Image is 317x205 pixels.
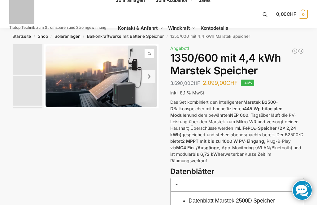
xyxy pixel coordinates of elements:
a: Kontakt & Anfahrt [115,14,166,42]
strong: NEP 600 [230,112,248,118]
p: Tiptop Technik zum Stromsparen und Stromgewinnung [9,26,106,29]
a: Shop [38,34,48,39]
span: inkl. 8,1 % MwSt. [170,90,206,95]
span: / [48,34,54,39]
button: Next slide [142,70,155,83]
span: CHF [287,11,296,17]
strong: MC4 Ein-/Ausgänge [176,145,219,150]
a: Kontodetails [198,14,230,42]
bdi: 3.690,00 [170,80,200,86]
h3: Datenblätter [170,166,304,177]
strong: bis 6,72 kWh [193,151,220,157]
span: Kontodetails [201,25,228,31]
a: Solaranlagen [54,34,80,39]
span: CHF [226,80,238,86]
img: Balkonkraftwerk mit Marstek Speicher [13,44,42,75]
img: Anschlusskabel-3meter_schweizer-stecker [13,107,42,137]
span: CHF [190,80,200,86]
p: Das Set kombiniert den intelligenten Balkonspeicher mit hocheffizienten und dem bewährten . Tagsü... [170,99,304,164]
img: Marstek Balkonkraftwerk [13,76,42,106]
span: Windkraft [168,25,190,31]
span: 0,00 [276,11,296,17]
h1: 1350/600 mit 4,4 kWh Marstek Speicher [170,52,304,77]
bdi: 2.099,00 [203,80,238,86]
a: Balkonkraftwerk mit Marstek Speicher5 1 [44,44,158,108]
img: Balkonkraftwerk mit Marstek Speicher [44,44,158,108]
a: Datenblatt Marstek 2500D Speicher [189,198,275,204]
a: Startseite [12,34,31,39]
a: Windkraft [166,14,198,42]
span: / [80,34,87,39]
span: Angebot! [170,46,189,51]
a: Balkonkraftwerke mit Batterie Speicher [87,34,164,39]
span: -43% [241,80,254,86]
span: 0 [299,10,308,19]
a: 0,00CHF 0 [276,5,308,24]
span: Kontakt & Anfahrt [118,25,157,31]
strong: 2 MPPT mit bis zu 1600 W PV-Eingang [182,138,264,144]
a: Flexible Solarpanels (2×240 Watt & Solar Laderegler [298,48,304,54]
a: Steckerkraftwerk mit 8 KW Speicher und 8 Solarmodulen mit 3600 Watt [292,48,298,54]
span: / [31,34,37,39]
